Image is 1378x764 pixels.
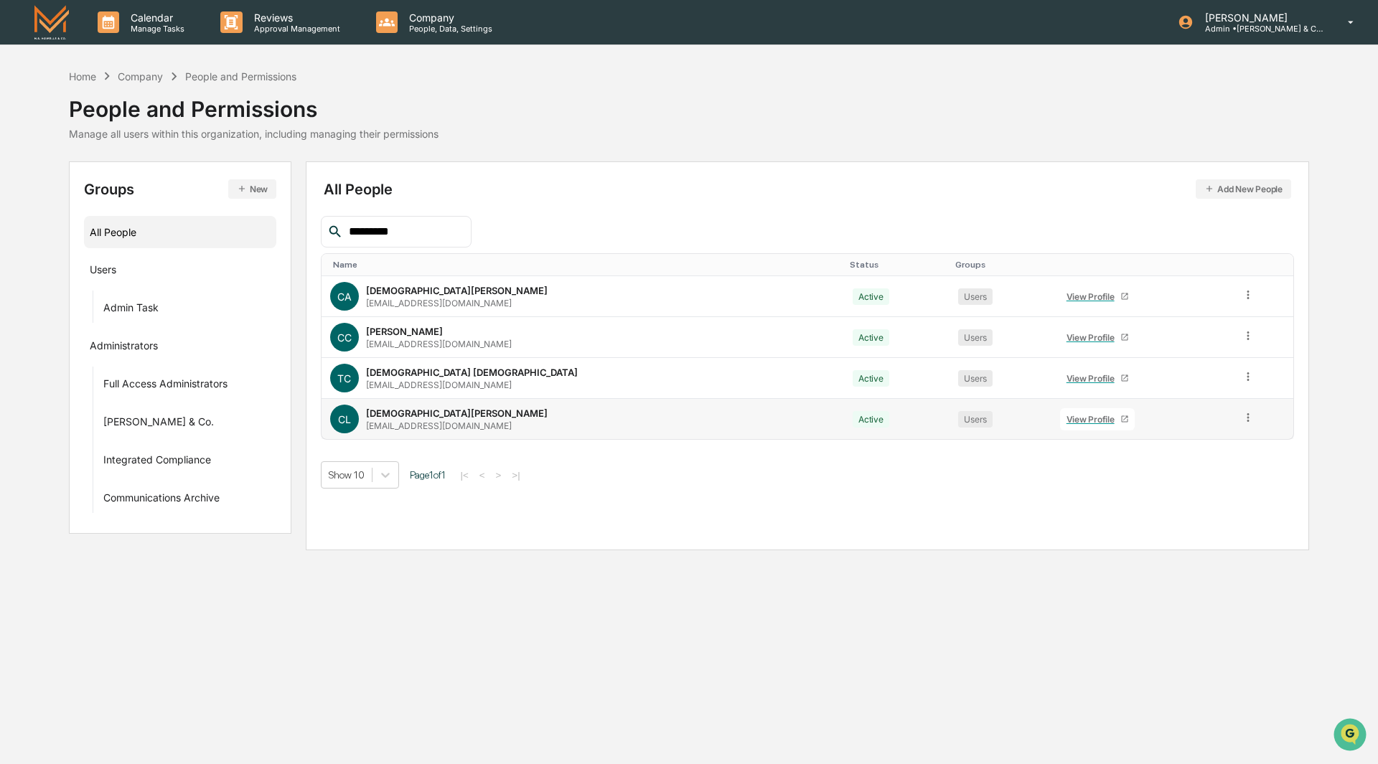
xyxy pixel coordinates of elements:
div: All People [324,179,1292,199]
div: View Profile [1067,373,1120,384]
div: [EMAIL_ADDRESS][DOMAIN_NAME] [366,298,512,308]
p: [PERSON_NAME] [1194,11,1327,24]
div: [PERSON_NAME] & Co. [103,415,214,433]
div: Active [853,288,889,305]
div: [DEMOGRAPHIC_DATA][PERSON_NAME] [366,407,548,419]
span: CL [338,413,351,425]
p: Reviews [243,11,347,24]
div: [PERSON_NAME] [366,326,443,337]
span: Attestations [118,181,178,195]
div: View Profile [1067,414,1120,425]
a: View Profile [1060,286,1135,308]
p: Manage Tasks [119,24,192,34]
div: [DEMOGRAPHIC_DATA] [DEMOGRAPHIC_DATA] [366,367,578,378]
span: Pylon [143,243,174,254]
div: Users [958,288,993,305]
span: Data Lookup [29,208,90,222]
div: Company [118,70,163,82]
span: CA [337,291,352,303]
div: [DEMOGRAPHIC_DATA][PERSON_NAME] [366,285,548,296]
div: Start new chat [49,110,235,124]
button: < [475,469,489,481]
button: > [492,469,506,481]
div: Communications Archive [103,491,220,509]
p: How can we help? [14,30,261,53]
div: [EMAIL_ADDRESS][DOMAIN_NAME] [366,420,512,431]
p: Calendar [119,11,192,24]
div: Active [853,329,889,346]
div: 🔎 [14,209,26,221]
span: TC [337,372,351,385]
div: Groups [84,179,276,199]
div: Integrated Compliance [103,453,211,471]
a: View Profile [1060,367,1135,390]
div: Users [958,370,993,387]
p: Admin • [PERSON_NAME] & Co. - BD [1194,24,1327,34]
div: People and Permissions [69,85,439,122]
div: Toggle SortBy [333,260,839,270]
a: 🔎Data Lookup [9,202,96,228]
div: [EMAIL_ADDRESS][DOMAIN_NAME] [366,379,512,390]
div: 🗄️ [104,182,116,194]
div: We're available if you need us! [49,124,182,136]
div: Home [69,70,96,82]
div: [EMAIL_ADDRESS][DOMAIN_NAME] [366,339,512,349]
div: All People [90,220,271,244]
div: Full Access Administrators [103,377,228,395]
img: logo [34,5,69,39]
div: Users [958,411,993,428]
span: Preclearance [29,181,93,195]
div: View Profile [1067,291,1120,302]
div: Users [958,329,993,346]
span: Page 1 of 1 [410,469,446,481]
div: Toggle SortBy [1057,260,1227,270]
div: People and Permissions [185,70,296,82]
p: Company [398,11,500,24]
iframe: Open customer support [1332,717,1371,755]
button: Add New People [1196,179,1291,199]
div: Active [853,411,889,428]
div: View Profile [1067,332,1120,343]
div: Toggle SortBy [955,260,1046,270]
img: 1746055101610-c473b297-6a78-478c-a979-82029cc54cd1 [14,110,40,136]
a: 🗄️Attestations [98,175,184,201]
div: Toggle SortBy [850,260,944,270]
p: Approval Management [243,24,347,34]
a: 🖐️Preclearance [9,175,98,201]
button: |< [456,469,473,481]
div: Admin Task [103,301,159,319]
button: Start new chat [244,114,261,131]
a: View Profile [1060,408,1135,430]
a: View Profile [1060,326,1135,349]
div: Toggle SortBy [1245,260,1288,270]
p: People, Data, Settings [398,24,500,34]
div: Manage all users within this organization, including managing their permissions [69,128,439,140]
div: Users [90,263,116,280]
a: Powered byPylon [101,242,174,254]
button: New [228,179,276,199]
span: CC [337,331,352,344]
button: >| [507,469,524,481]
div: Administrators [90,339,158,357]
div: 🖐️ [14,182,26,194]
div: Active [853,370,889,387]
